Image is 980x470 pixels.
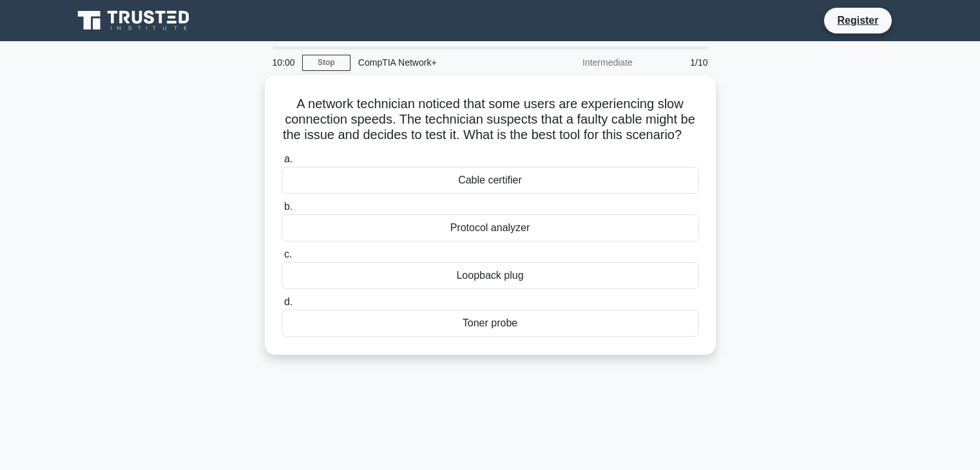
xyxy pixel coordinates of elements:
div: 1/10 [640,50,716,75]
span: d. [284,296,293,307]
div: Toner probe [282,310,699,337]
a: Stop [302,55,351,71]
span: b. [284,201,293,212]
div: Loopback plug [282,262,699,289]
div: Cable certifier [282,167,699,194]
div: Intermediate [528,50,640,75]
div: Protocol analyzer [282,214,699,241]
h5: A network technician noticed that some users are experiencing slow connection speeds. The technic... [280,96,700,144]
span: a. [284,153,293,164]
span: c. [284,249,292,259]
div: CompTIA Network+ [351,50,528,75]
a: Register [829,12,886,28]
div: 10:00 [265,50,302,75]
